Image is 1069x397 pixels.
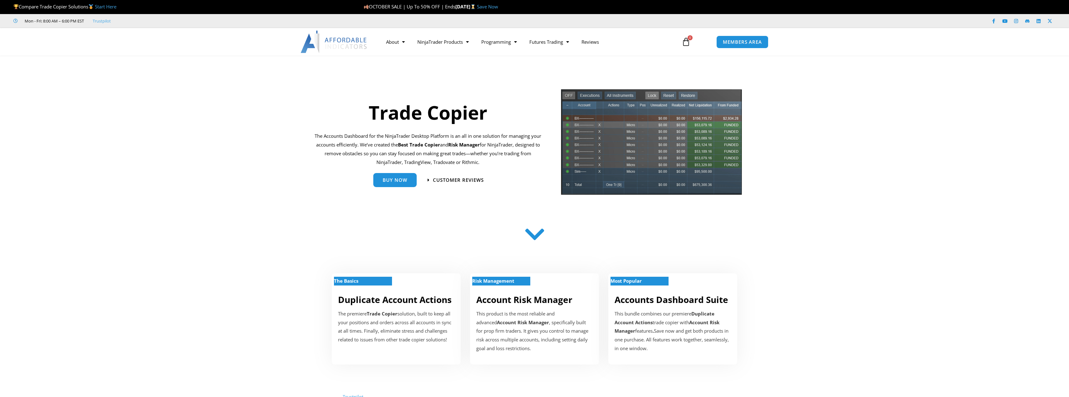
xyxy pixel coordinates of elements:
[560,88,743,200] img: tradecopier | Affordable Indicators – NinjaTrader
[13,3,116,10] span: Compare Trade Copier Solutions
[334,278,358,284] strong: The Basics
[14,4,18,9] img: 🏆
[364,3,455,10] span: OCTOBER SALE | Up To 50% OFF | Ends
[433,178,484,182] span: Customer Reviews
[476,310,593,353] p: This product is the most reliable and advanced , specifically built for prop firm traders. It giv...
[653,328,654,334] b: .
[411,35,475,49] a: NinjaTrader Products
[93,17,111,25] a: Trustpilot
[523,35,575,49] a: Futures Trading
[95,3,116,10] a: Start Here
[688,35,693,40] span: 0
[398,141,440,148] b: Best Trade Copier
[723,40,762,44] span: MEMBERS AREA
[672,33,700,51] a: 0
[380,35,674,49] nav: Menu
[364,4,369,9] img: 🍂
[575,35,605,49] a: Reviews
[373,173,417,187] a: Buy Now
[428,178,484,182] a: Customer Reviews
[380,35,411,49] a: About
[367,310,397,317] strong: Trade Copier
[475,35,523,49] a: Programming
[383,178,407,182] span: Buy Now
[497,319,549,325] strong: Account Risk Manager
[611,278,642,284] strong: Most Popular
[476,294,572,305] a: Account Risk Manager
[472,278,514,284] strong: Risk Management
[301,31,368,53] img: LogoAI | Affordable Indicators – NinjaTrader
[455,3,477,10] strong: [DATE]
[23,17,84,25] span: Mon - Fri: 8:00 AM – 6:00 PM EST
[315,132,542,166] p: The Accounts Dashboard for the NinjaTrader Desktop Platform is an all in one solution for managin...
[471,4,475,9] img: ⌛
[615,294,728,305] a: Accounts Dashboard Suite
[338,310,454,344] p: The premiere solution, built to keep all your positions and orders across all accounts in sync at...
[338,294,452,305] a: Duplicate Account Actions
[615,310,714,325] b: Duplicate Account Actions
[448,141,480,148] strong: Risk Manager
[89,4,93,9] img: 🥇
[315,99,542,126] h1: Trade Copier
[716,36,768,48] a: MEMBERS AREA
[615,310,731,353] div: This bundle combines our premiere trade copier with features Save now and get both products in on...
[477,3,498,10] a: Save Now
